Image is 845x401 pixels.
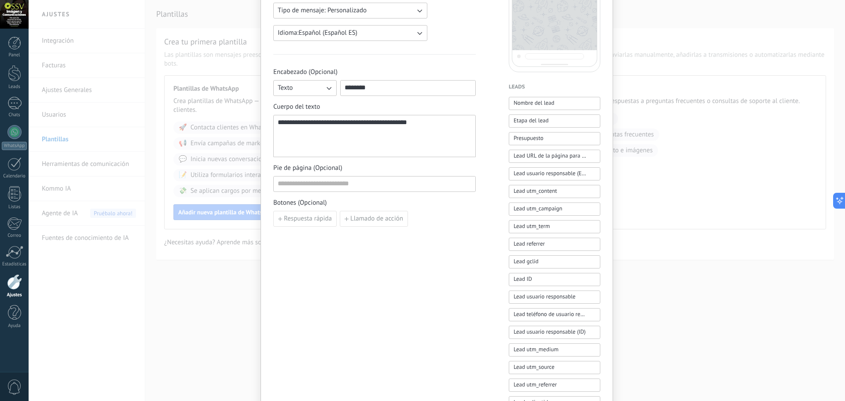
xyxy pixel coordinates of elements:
[273,3,427,18] button: Tipo de mensaje: Personalizado
[278,6,367,15] span: Tipo de mensaje: Personalizado
[514,239,545,248] span: Lead referrer
[509,97,600,110] button: Nombre del lead
[2,261,27,267] div: Estadísticas
[509,238,600,251] button: Lead referrer
[509,343,600,357] button: Lead utm_medium
[509,255,600,269] button: Lead gclid
[514,187,557,195] span: Lead utm_content
[509,308,600,321] button: Lead teléfono de usuario responsable
[514,310,586,319] span: Lead teléfono de usuario responsable
[273,80,337,96] button: Texto
[509,361,600,374] button: Lead utm_source
[509,132,600,145] button: Presupuesto
[509,220,600,233] button: Lead utm_term
[509,167,600,180] button: Lead usuario responsable (Email)
[509,379,600,392] button: Lead utm_referrer
[509,185,600,198] button: Lead utm_content
[2,84,27,90] div: Leads
[2,142,27,150] div: WhatsApp
[514,134,544,143] span: Presupuesto
[350,216,403,222] span: Llamado de acción
[514,99,555,107] span: Nombre del lead
[509,326,600,339] button: Lead usuario responsable (ID)
[2,204,27,210] div: Listas
[2,292,27,298] div: Ajustes
[514,380,557,389] span: Lead utm_referrer
[284,216,332,222] span: Respuesta rápida
[514,275,532,283] span: Lead ID
[273,164,476,173] span: Pie de página (Opcional)
[273,68,476,77] span: Encabezado (Opcional)
[509,291,600,304] button: Lead usuario responsable
[514,116,548,125] span: Etapa del lead
[2,52,27,58] div: Panel
[509,150,600,163] button: Lead URL de la página para compartir con los clientes
[509,273,600,286] button: Lead ID
[514,204,562,213] span: Lead utm_campaign
[2,173,27,179] div: Calendario
[273,25,427,41] button: Idioma:Español (Español ES)
[278,29,357,37] span: Idioma: Español (Español ES)
[2,112,27,118] div: Chats
[273,211,337,227] button: Respuesta rápida
[514,257,539,266] span: Lead gclid
[514,345,558,354] span: Lead utm_medium
[273,199,476,207] span: Botones (Opcional)
[514,363,555,372] span: Lead utm_source
[2,233,27,239] div: Correo
[340,211,408,227] button: Llamado de acción
[2,323,27,329] div: Ayuda
[514,292,576,301] span: Lead usuario responsable
[509,202,600,216] button: Lead utm_campaign
[514,151,586,160] span: Lead URL de la página para compartir con los clientes
[278,84,293,92] span: Texto
[273,103,476,111] span: Cuerpo del texto
[509,83,600,92] h4: Leads
[509,114,600,128] button: Etapa del lead
[514,222,550,231] span: Lead utm_term
[514,169,586,178] span: Lead usuario responsable (Email)
[514,327,586,336] span: Lead usuario responsable (ID)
